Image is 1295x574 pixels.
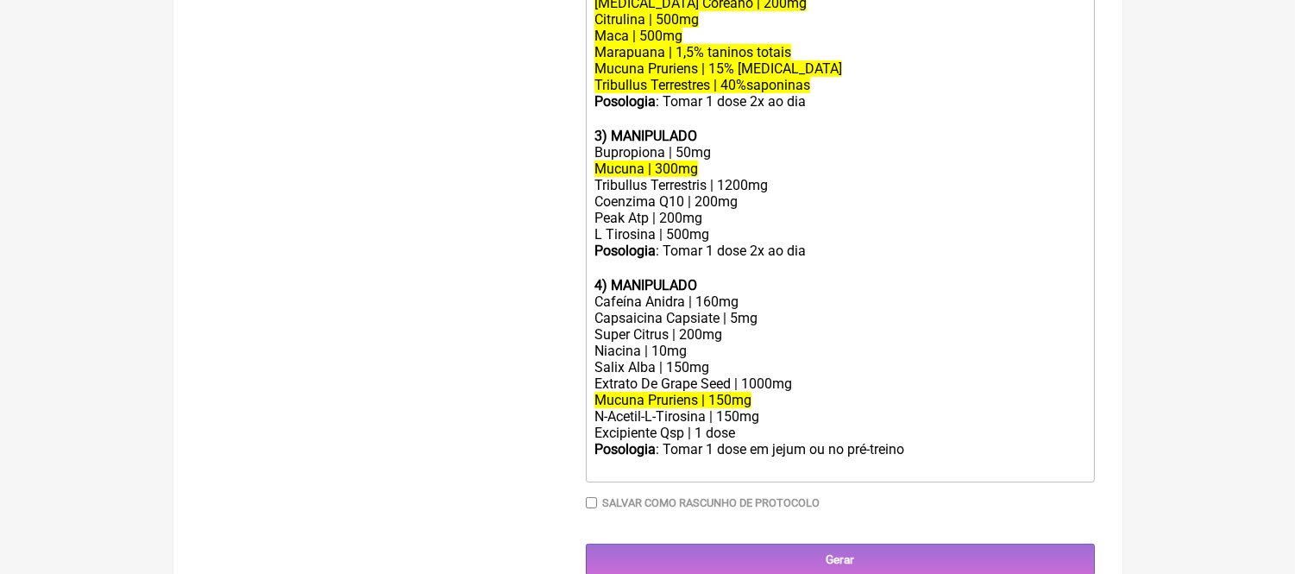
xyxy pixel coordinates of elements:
div: Cafeína Anidra | 160mg [594,293,1084,310]
div: L Tirosina | 500mg [594,226,1084,243]
strong: 3) MANIPULADO [594,128,697,144]
div: Niacina | 10mg [594,343,1084,359]
strong: Posologia [594,93,656,110]
div: : Tomar 1 dose 2x ao dia ㅤ [594,243,1084,277]
div: Tribullus Terrestris | 1200mg [594,177,1084,193]
strong: Posologia [594,441,656,457]
div: Coenzima Q10 | 200mg [594,193,1084,210]
del: Citrulina | 500mg [594,11,699,28]
div: Salix Alba | 150mg [594,359,1084,375]
strong: 4) MANIPULADO [594,277,697,293]
div: : Tomar 1 dose 2x ao dia ㅤ [594,93,1084,128]
div: Extrato De Grape Seed | 1000mg [594,375,1084,392]
del: Tribullus Terrestres | 40%saponinas [594,77,810,93]
div: Peak Atp | 200mg [594,210,1084,226]
del: Mucuna | 300mg [594,161,698,177]
del: Mucuna Pruriens | 15% [MEDICAL_DATA] [594,60,842,77]
div: Bupropiona | 50mg [594,144,1084,161]
label: Salvar como rascunho de Protocolo [602,496,820,509]
div: Super Citrus | 200mg [594,326,1084,343]
div: Excipiente Qsp | 1 dose [594,425,1084,441]
del: Mucuna Pruriens | 150mg [594,392,751,408]
div: N-Acetil-L-Tirosina | 150mg [594,408,1084,425]
del: Marapuana | 1,5% taninos totais [594,44,791,60]
div: : Tomar 1 dose em jejum ou no pré-treino ㅤ [594,441,1084,476]
del: Maca | 500mg [594,28,682,44]
div: Capsaicina Capsiate | 5mg [594,310,1084,326]
strong: Posologia [594,243,656,259]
